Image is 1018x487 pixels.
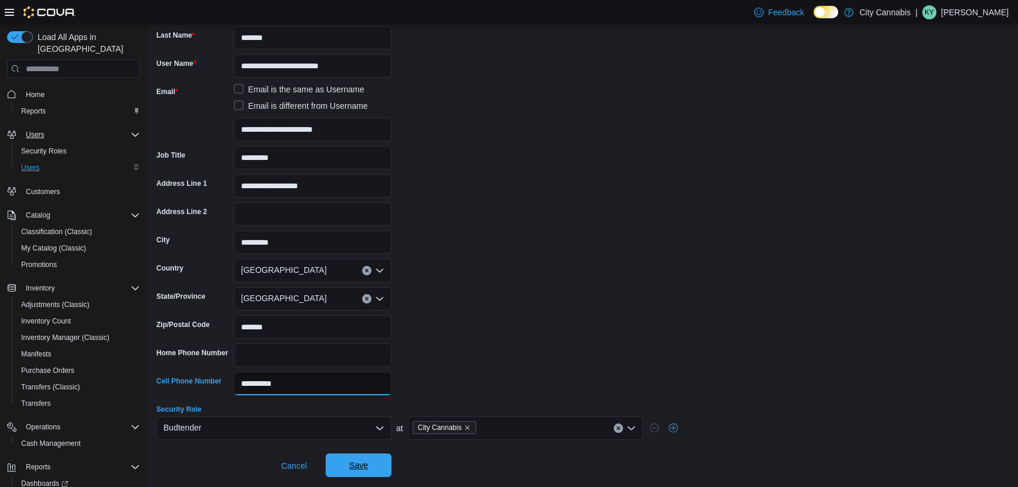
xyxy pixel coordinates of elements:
button: Reports [2,459,145,475]
span: [GEOGRAPHIC_DATA] [241,263,327,277]
button: Home [2,85,145,102]
button: Users [2,126,145,143]
button: Operations [21,420,65,434]
button: Users [12,159,145,176]
button: Reports [12,103,145,119]
button: Transfers (Classic) [12,379,145,395]
label: City [156,235,170,245]
a: Inventory Manager (Classic) [16,331,114,345]
button: My Catalog (Classic) [12,240,145,256]
a: Reports [16,104,51,118]
label: Address Line 1 [156,179,207,188]
span: Customers [26,187,60,196]
p: [PERSON_NAME] [941,5,1009,19]
span: Home [21,86,140,101]
button: Open list of options [375,294,384,303]
img: Cova [24,6,76,18]
span: Cancel [281,460,307,472]
span: KY [925,5,934,19]
span: Dark Mode [813,18,814,19]
label: Last Name [156,31,195,40]
span: Catalog [26,211,50,220]
label: Cell Phone Number [156,376,222,386]
button: Promotions [12,256,145,273]
a: Transfers (Classic) [16,380,85,394]
span: My Catalog (Classic) [16,241,140,255]
span: Users [21,163,39,172]
span: Inventory Manager (Classic) [21,333,109,342]
span: Home [26,90,45,99]
span: Classification (Classic) [21,227,92,236]
label: User Name [156,59,196,68]
label: Address Line 2 [156,207,207,216]
button: Catalog [21,208,55,222]
input: Dark Mode [813,6,838,18]
button: Clear input [362,266,371,275]
button: Open list of options [375,266,384,275]
label: Country [156,263,183,273]
span: Reports [21,460,140,474]
span: Inventory [26,283,55,293]
span: Transfers (Classic) [16,380,140,394]
a: My Catalog (Classic) [16,241,91,255]
span: Manifests [16,347,140,361]
span: Inventory Count [16,314,140,328]
span: Budtender [163,421,202,435]
a: Purchase Orders [16,363,79,378]
button: Clear input [362,294,371,303]
span: Operations [26,422,61,432]
label: Home Phone Number [156,348,228,358]
button: Cash Management [12,435,145,452]
a: Security Roles [16,144,71,158]
a: Promotions [16,258,62,272]
label: Email is different from Username [234,99,368,113]
button: Transfers [12,395,145,412]
a: Home [21,88,49,102]
button: Inventory Count [12,313,145,329]
label: Email is the same as Username [234,82,364,96]
a: Users [16,161,44,175]
div: at [156,416,1009,440]
span: Save [349,459,368,471]
label: State/Province [156,292,205,301]
a: Feedback [749,1,809,24]
span: Purchase Orders [16,363,140,378]
span: Purchase Orders [21,366,75,375]
span: Catalog [21,208,140,222]
span: Classification (Classic) [16,225,140,239]
span: Reports [26,462,51,472]
span: Security Roles [16,144,140,158]
a: Manifests [16,347,56,361]
span: Users [21,128,140,142]
span: Transfers (Classic) [21,382,80,392]
span: Cash Management [16,436,140,451]
button: Cancel [276,454,312,478]
span: Reports [21,106,46,116]
button: Users [21,128,49,142]
span: City Cannabis [413,421,477,434]
a: Customers [21,185,65,199]
span: Inventory Count [21,316,71,326]
p: | [915,5,917,19]
span: Users [26,130,44,139]
div: Kyle Young [922,5,936,19]
span: [GEOGRAPHIC_DATA] [241,291,327,305]
button: Inventory Manager (Classic) [12,329,145,346]
span: Promotions [21,260,57,269]
button: Security Roles [12,143,145,159]
button: Manifests [12,346,145,362]
button: Inventory [2,280,145,296]
a: Adjustments (Classic) [16,298,94,312]
span: Users [16,161,140,175]
span: Manifests [21,349,51,359]
a: Classification (Classic) [16,225,97,239]
button: Inventory [21,281,59,295]
span: Transfers [21,399,51,408]
label: Security Role [156,405,202,414]
p: City Cannabis [859,5,910,19]
label: Zip/Postal Code [156,320,210,329]
a: Transfers [16,396,55,411]
span: Transfers [16,396,140,411]
a: Cash Management [16,436,85,451]
span: Inventory [21,281,140,295]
